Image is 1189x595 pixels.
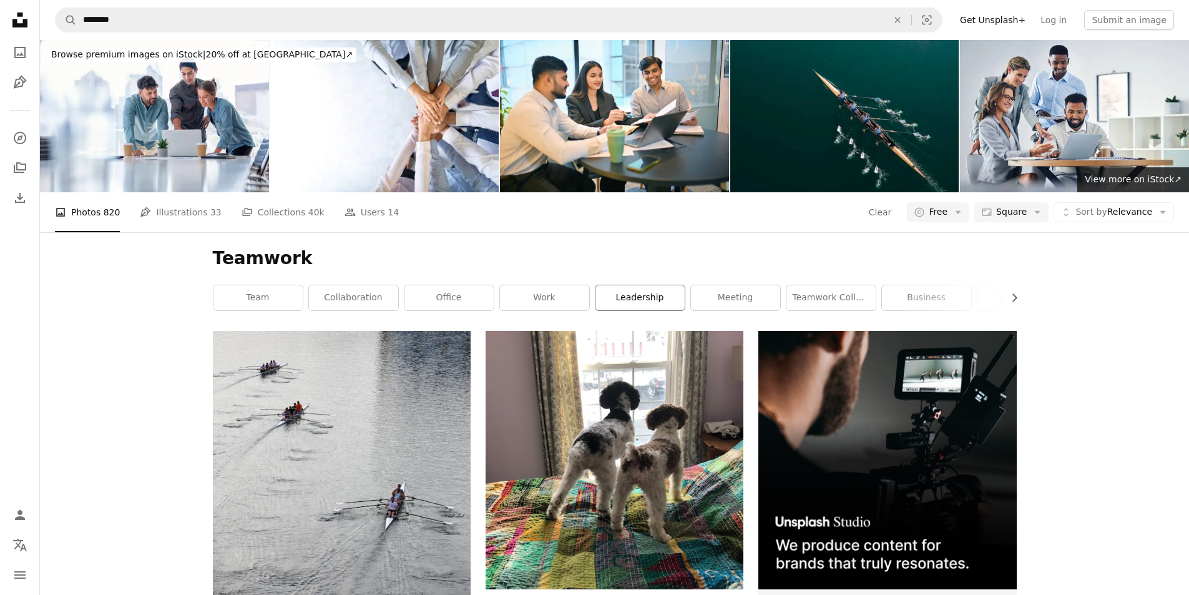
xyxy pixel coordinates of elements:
[912,8,942,32] button: Visual search
[1075,207,1107,217] span: Sort by
[308,205,325,219] span: 40k
[40,40,269,192] img: Business team working on a laptop computer.
[7,185,32,210] a: Download History
[242,192,325,232] a: Collections 40k
[996,206,1027,219] span: Square
[213,460,471,471] a: a group of people rowing on a body of water
[1077,167,1189,192] a: View more on iStock↗
[213,247,1017,270] h1: Teamwork
[500,285,589,310] a: work
[56,8,77,32] button: Search Unsplash
[7,563,32,588] button: Menu
[140,192,221,232] a: Illustrations 33
[977,285,1067,310] a: team work
[40,40,364,70] a: Browse premium images on iStock|20% off at [GEOGRAPHIC_DATA]↗
[595,285,685,310] a: leadership
[7,70,32,95] a: Illustrations
[486,331,743,589] img: a couple of dogs standing on top of a bed
[1033,10,1074,30] a: Log in
[51,49,353,59] span: 20% off at [GEOGRAPHIC_DATA] ↗
[404,285,494,310] a: office
[500,40,729,192] img: Young business professionals collaborating in a modern meeting room
[1085,174,1182,184] span: View more on iStock ↗
[55,7,942,32] form: Find visuals sitewide
[486,455,743,466] a: a couple of dogs standing on top of a bed
[210,205,222,219] span: 33
[960,40,1189,192] img: Laptop ppt presentation, business meeting and team working on review for new digital website desi...
[1075,206,1152,219] span: Relevance
[1054,202,1174,222] button: Sort byRelevance
[270,40,499,192] img: Stack of hands. Unity and teamwork concept.
[7,155,32,180] a: Collections
[309,285,398,310] a: collaboration
[7,40,32,65] a: Photos
[907,202,969,222] button: Free
[1084,10,1174,30] button: Submit an image
[7,533,32,558] button: Language
[952,10,1033,30] a: Get Unsplash+
[884,8,911,32] button: Clear
[1003,285,1017,310] button: scroll list to the right
[868,202,893,222] button: Clear
[691,285,780,310] a: meeting
[7,7,32,35] a: Home — Unsplash
[882,285,971,310] a: business
[7,125,32,150] a: Explore
[929,206,947,219] span: Free
[51,49,205,59] span: Browse premium images on iStock |
[974,202,1049,222] button: Square
[345,192,399,232] a: Users 14
[786,285,876,310] a: teamwork collaboration
[213,285,303,310] a: team
[388,205,399,219] span: 14
[7,503,32,528] a: Log in / Sign up
[758,331,1016,589] img: file-1715652217532-464736461acbimage
[730,40,959,192] img: Four male athletes sculling on lake in sunshine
